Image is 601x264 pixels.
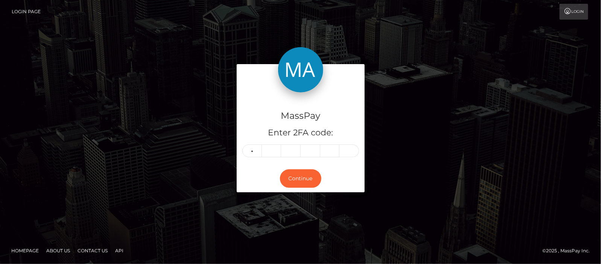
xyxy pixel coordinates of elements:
h5: Enter 2FA code: [242,127,359,139]
a: API [112,245,126,256]
a: About Us [43,245,73,256]
h4: MassPay [242,109,359,123]
a: Homepage [8,245,42,256]
button: Continue [280,169,321,188]
a: Login Page [12,4,41,20]
img: MassPay [278,47,323,92]
a: Login [560,4,588,20]
a: Contact Us [75,245,111,256]
div: © 2025 , MassPay Inc. [542,247,595,255]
